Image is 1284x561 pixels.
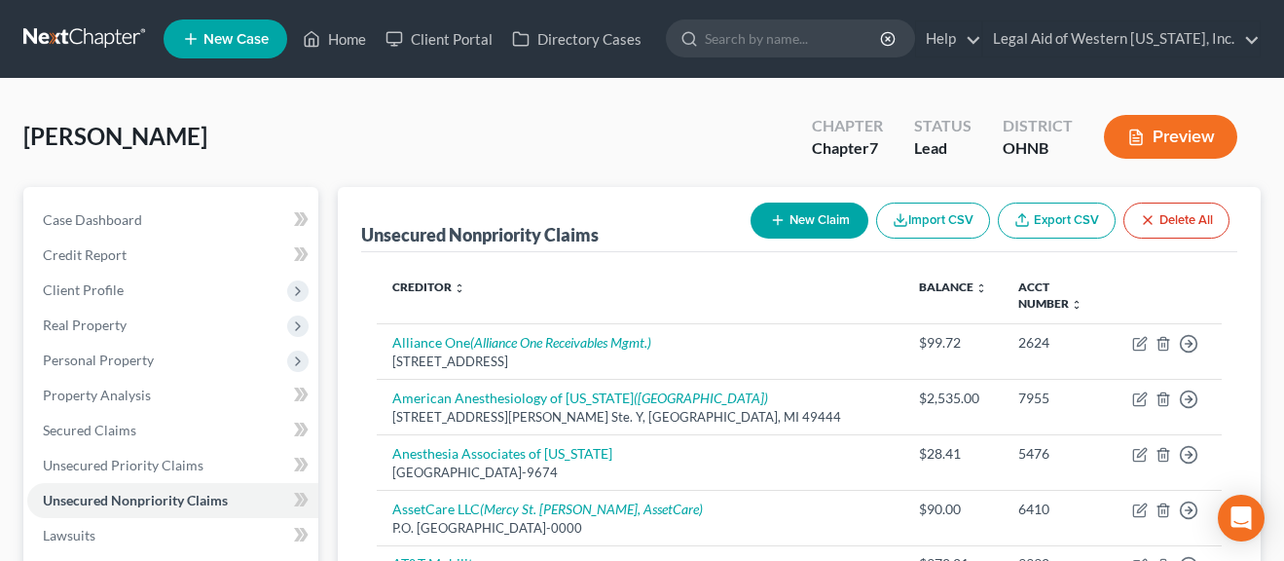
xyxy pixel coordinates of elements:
[876,203,990,239] button: Import CSV
[869,138,878,157] span: 7
[392,519,888,538] div: P.O. [GEOGRAPHIC_DATA]-0000
[392,280,465,294] a: Creditor unfold_more
[1123,203,1229,239] button: Delete All
[1018,500,1101,519] div: 6410
[454,282,465,294] i: unfold_more
[392,353,888,371] div: [STREET_ADDRESS]
[914,115,972,137] div: Status
[43,246,127,263] span: Credit Report
[480,501,703,517] i: (Mercy St. [PERSON_NAME], AssetCare)
[634,390,768,406] i: ([GEOGRAPHIC_DATA])
[914,137,972,160] div: Lead
[27,448,318,483] a: Unsecured Priority Claims
[43,352,154,368] span: Personal Property
[293,21,376,56] a: Home
[376,21,502,56] a: Client Portal
[43,317,127,333] span: Real Property
[392,390,768,406] a: American Anesthesiology of [US_STATE]([GEOGRAPHIC_DATA])
[705,20,883,56] input: Search by name...
[470,334,651,351] i: (Alliance One Receivables Mgmt.)
[27,238,318,273] a: Credit Report
[502,21,651,56] a: Directory Cases
[392,408,888,427] div: [STREET_ADDRESS][PERSON_NAME] Ste. Y, [GEOGRAPHIC_DATA], MI 49444
[43,281,124,298] span: Client Profile
[27,518,318,553] a: Lawsuits
[392,445,612,462] a: Anesthesia Associates of [US_STATE]
[919,333,987,353] div: $99.72
[27,378,318,413] a: Property Analysis
[43,211,142,228] span: Case Dashboard
[1218,495,1265,542] div: Open Intercom Messenger
[1104,115,1237,159] button: Preview
[1018,333,1101,353] div: 2624
[43,422,136,438] span: Secured Claims
[392,334,651,351] a: Alliance One(Alliance One Receivables Mgmt.)
[27,483,318,518] a: Unsecured Nonpriority Claims
[361,223,599,246] div: Unsecured Nonpriority Claims
[43,387,151,403] span: Property Analysis
[919,280,987,294] a: Balance unfold_more
[812,137,883,160] div: Chapter
[1003,137,1073,160] div: OHNB
[27,413,318,448] a: Secured Claims
[919,444,987,464] div: $28.41
[43,527,95,543] span: Lawsuits
[1018,280,1082,311] a: Acct Number unfold_more
[998,203,1116,239] a: Export CSV
[1018,389,1101,408] div: 7955
[919,389,987,408] div: $2,535.00
[43,457,203,473] span: Unsecured Priority Claims
[1003,115,1073,137] div: District
[203,32,269,47] span: New Case
[27,203,318,238] a: Case Dashboard
[751,203,868,239] button: New Claim
[23,122,207,150] span: [PERSON_NAME]
[919,500,987,519] div: $90.00
[392,464,888,482] div: [GEOGRAPHIC_DATA]-9674
[1071,299,1082,311] i: unfold_more
[812,115,883,137] div: Chapter
[983,21,1260,56] a: Legal Aid of Western [US_STATE], Inc.
[916,21,981,56] a: Help
[392,501,703,517] a: AssetCare LLC(Mercy St. [PERSON_NAME], AssetCare)
[43,492,228,508] span: Unsecured Nonpriority Claims
[1018,444,1101,464] div: 5476
[975,282,987,294] i: unfold_more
